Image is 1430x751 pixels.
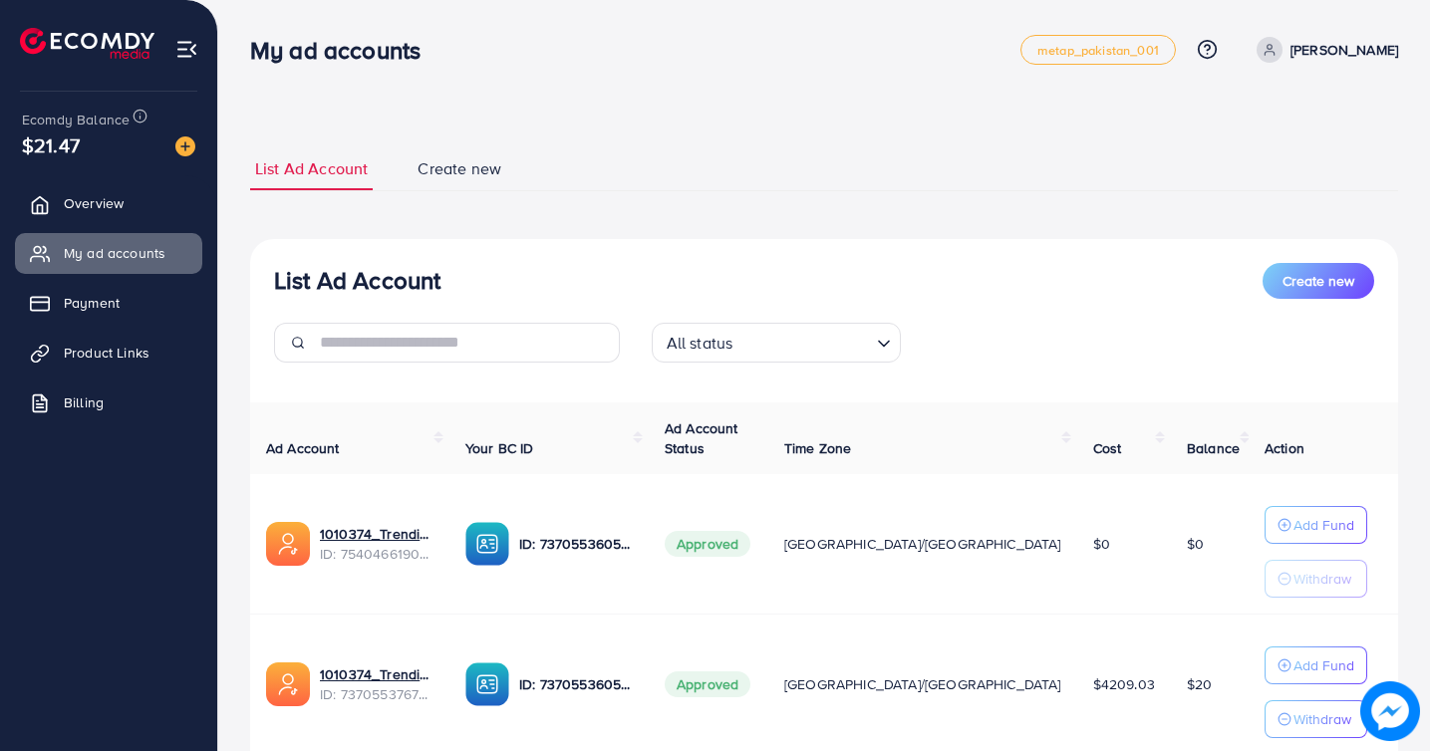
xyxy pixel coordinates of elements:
a: My ad accounts [15,233,202,273]
button: Add Fund [1265,506,1367,544]
span: Balance [1187,438,1240,458]
button: Create new [1263,263,1374,299]
h3: My ad accounts [250,36,436,65]
img: logo [20,28,154,59]
a: 1010374_Trendish 1_1716090785807 [320,664,433,684]
a: Product Links [15,333,202,373]
h3: List Ad Account [274,266,440,295]
p: Withdraw [1293,567,1351,591]
span: Approved [665,671,750,697]
input: Search for option [738,325,868,358]
span: Billing [64,392,104,412]
button: Add Fund [1265,646,1367,684]
button: Withdraw [1265,560,1367,598]
span: [GEOGRAPHIC_DATA]/[GEOGRAPHIC_DATA] [784,674,1061,694]
span: Action [1265,438,1304,458]
span: Ad Account [266,438,340,458]
p: ID: 7370553605415354384 [519,532,633,556]
div: <span class='underline'>1010374_Trendish Pk 2.0_1755652074624</span></br>7540466190217674759 [320,524,433,565]
span: Cost [1093,438,1122,458]
div: Search for option [652,323,901,363]
p: ID: 7370553605415354384 [519,672,633,696]
span: ID: 7540466190217674759 [320,544,433,564]
img: ic-ba-acc.ded83a64.svg [465,522,509,566]
span: Product Links [64,343,149,363]
span: $20 [1187,674,1212,694]
span: metap_pakistan_001 [1037,44,1159,57]
p: Add Fund [1293,653,1354,677]
span: $4209.03 [1093,674,1155,694]
span: $0 [1093,534,1110,554]
button: Withdraw [1265,700,1367,738]
span: $21.47 [22,130,80,159]
span: $0 [1187,534,1204,554]
img: menu [175,38,198,61]
span: Your BC ID [465,438,534,458]
a: 1010374_Trendish Pk 2.0_1755652074624 [320,524,433,544]
div: <span class='underline'>1010374_Trendish 1_1716090785807</span></br>7370553767944601617 [320,664,433,705]
p: Add Fund [1293,513,1354,537]
a: Billing [15,382,202,422]
img: image [1366,687,1414,735]
span: Ad Account Status [665,418,738,458]
span: Overview [64,193,124,213]
span: All status [663,329,737,358]
span: List Ad Account [255,157,368,180]
span: Time Zone [784,438,851,458]
a: [PERSON_NAME] [1249,37,1398,63]
img: image [175,136,195,156]
span: My ad accounts [64,243,165,263]
span: ID: 7370553767944601617 [320,684,433,704]
a: metap_pakistan_001 [1020,35,1176,65]
a: Payment [15,283,202,323]
p: Withdraw [1293,707,1351,731]
span: Create new [1283,271,1354,291]
img: ic-ads-acc.e4c84228.svg [266,522,310,566]
span: [GEOGRAPHIC_DATA]/[GEOGRAPHIC_DATA] [784,534,1061,554]
span: Ecomdy Balance [22,110,130,129]
span: Approved [665,531,750,557]
p: [PERSON_NAME] [1290,38,1398,62]
img: ic-ba-acc.ded83a64.svg [465,662,509,706]
span: Create new [418,157,501,180]
a: Overview [15,183,202,223]
span: Payment [64,293,120,313]
img: ic-ads-acc.e4c84228.svg [266,662,310,706]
